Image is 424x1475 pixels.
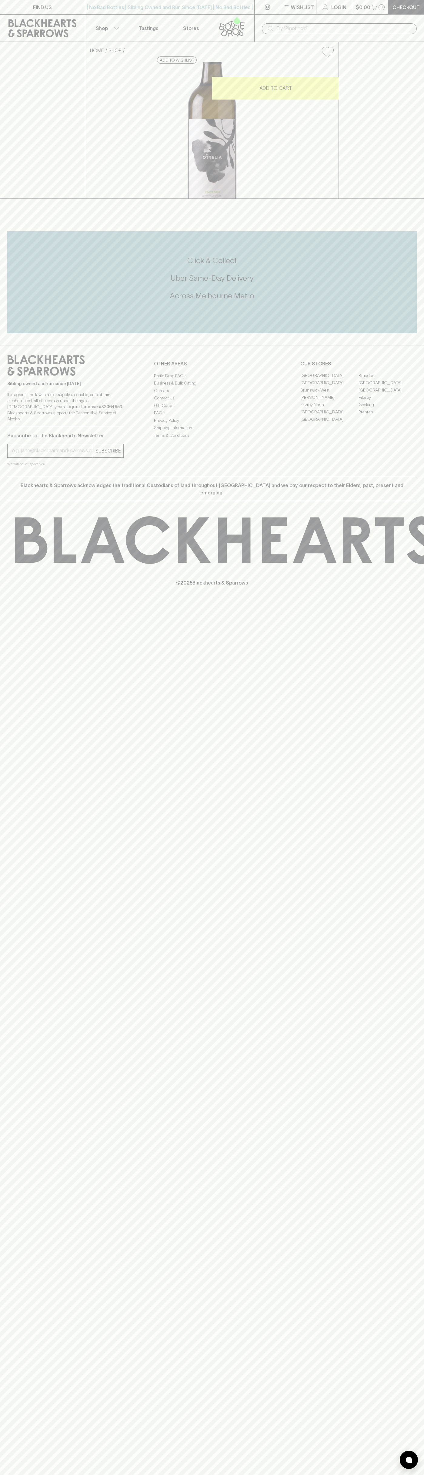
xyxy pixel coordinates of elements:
[170,15,212,42] a: Stores
[183,25,199,32] p: Stores
[359,379,417,387] a: [GEOGRAPHIC_DATA]
[7,231,417,333] div: Call to action block
[154,432,270,439] a: Terms & Conditions
[359,387,417,394] a: [GEOGRAPHIC_DATA]
[300,416,359,423] a: [GEOGRAPHIC_DATA]
[392,4,420,11] p: Checkout
[380,5,383,9] p: 0
[154,387,270,394] a: Careers
[66,404,122,409] strong: Liquor License #32064953
[139,25,158,32] p: Tastings
[154,417,270,424] a: Privacy Policy
[96,25,108,32] p: Shop
[154,424,270,432] a: Shipping Information
[406,1457,412,1463] img: bubble-icon
[331,4,346,11] p: Login
[7,273,417,283] h5: Uber Same-Day Delivery
[300,394,359,401] a: [PERSON_NAME]
[276,24,412,33] input: Try "Pinot noir"
[319,44,336,60] button: Add to wishlist
[95,447,121,454] p: SUBSCRIBE
[127,15,170,42] a: Tastings
[359,394,417,401] a: Fitzroy
[300,401,359,409] a: Fitzroy North
[212,77,339,100] button: ADD TO CART
[7,256,417,266] h5: Click & Collect
[157,56,197,64] button: Add to wishlist
[300,360,417,367] p: OUR STORES
[359,372,417,379] a: Braddon
[90,48,104,53] a: HOME
[154,402,270,409] a: Gift Cards
[300,387,359,394] a: Brunswick West
[154,409,270,417] a: FAQ's
[359,401,417,409] a: Geelong
[109,48,122,53] a: SHOP
[12,482,412,496] p: Blackhearts & Sparrows acknowledges the traditional Custodians of land throughout [GEOGRAPHIC_DAT...
[154,395,270,402] a: Contact Us
[7,461,124,467] p: We will never spam you
[359,409,417,416] a: Prahran
[85,62,339,198] img: 11213.png
[300,409,359,416] a: [GEOGRAPHIC_DATA]
[356,4,370,11] p: $0.00
[85,15,128,42] button: Shop
[300,379,359,387] a: [GEOGRAPHIC_DATA]
[7,392,124,422] p: It is against the law to sell or supply alcohol to, or to obtain alcohol on behalf of a person un...
[259,84,292,92] p: ADD TO CART
[300,372,359,379] a: [GEOGRAPHIC_DATA]
[7,432,124,439] p: Subscribe to The Blackhearts Newsletter
[7,291,417,301] h5: Across Melbourne Metro
[7,381,124,387] p: Sibling owned and run since [DATE]
[12,446,93,456] input: e.g. jane@blackheartsandsparrows.com.au
[291,4,314,11] p: Wishlist
[93,444,123,457] button: SUBSCRIBE
[154,380,270,387] a: Business & Bulk Gifting
[33,4,52,11] p: FIND US
[154,360,270,367] p: OTHER AREAS
[154,372,270,379] a: Bottle Drop FAQ's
